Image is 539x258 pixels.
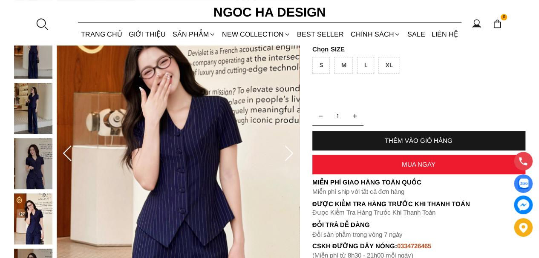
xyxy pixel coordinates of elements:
[404,23,428,45] a: SALE
[294,23,347,45] a: BEST SELLER
[334,57,353,74] div: M
[514,174,533,193] a: Display image
[397,242,431,249] font: 0334726465
[219,23,294,45] a: NEW COLLECTION
[514,196,533,214] a: messenger
[518,179,528,189] img: Display image
[169,23,219,45] div: SẢN PHẨM
[312,200,525,208] p: Được Kiểm Tra Hàng Trước Khi Thanh Toán
[312,209,525,216] p: Được Kiểm Tra Hàng Trước Khi Thanh Toán
[14,193,52,244] img: Vittoria Set_ Bộ Vest Cổ V Quần Suông Kẻ Sọc BQ013_mini_4
[14,138,52,189] img: Vittoria Set_ Bộ Vest Cổ V Quần Suông Kẻ Sọc BQ013_mini_3
[312,221,525,228] h6: Đổi trả dễ dàng
[428,23,461,45] a: LIÊN HỆ
[14,83,52,134] img: Vittoria Set_ Bộ Vest Cổ V Quần Suông Kẻ Sọc BQ013_mini_2
[312,108,363,125] input: Quantity input
[312,231,403,238] font: Đổi sản phẩm trong vòng 7 ngày
[312,161,525,168] div: MUA NGAY
[312,179,421,186] font: Miễn phí giao hàng toàn quốc
[206,2,334,23] a: Ngoc Ha Design
[312,242,397,249] font: cskh đường dây nóng:
[126,23,169,45] a: GIỚI THIỆU
[378,57,399,74] div: XL
[357,57,374,74] div: L
[312,188,404,195] font: Miễn phí ship với tất cả đơn hàng
[312,45,525,53] p: SIZE
[347,23,404,45] div: Chính sách
[501,14,507,21] span: 0
[78,23,126,45] a: TRANG CHỦ
[312,57,330,74] div: S
[312,137,525,144] div: THÊM VÀO GIỎ HÀNG
[14,28,52,79] img: Vittoria Set_ Bộ Vest Cổ V Quần Suông Kẻ Sọc BQ013_mini_1
[493,19,502,28] img: img-CART-ICON-ksit0nf1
